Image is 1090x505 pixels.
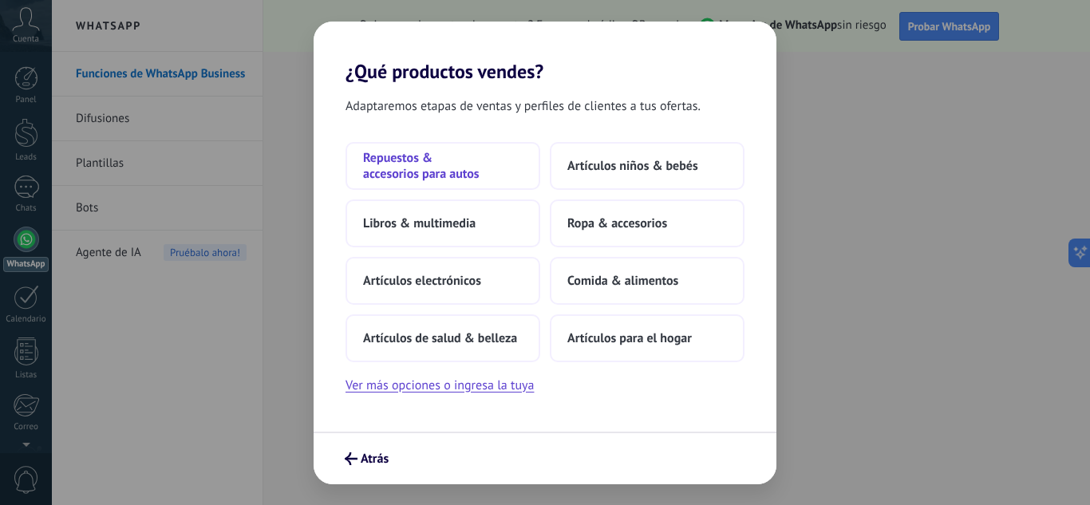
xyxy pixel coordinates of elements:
button: Artículos niños & bebés [550,142,744,190]
span: Atrás [361,453,389,464]
span: Repuestos & accesorios para autos [363,150,523,182]
button: Atrás [338,445,396,472]
span: Libros & multimedia [363,215,476,231]
button: Artículos para el hogar [550,314,744,362]
button: Comida & alimentos [550,257,744,305]
span: Adaptaremos etapas de ventas y perfiles de clientes a tus ofertas. [346,96,701,116]
button: Artículos de salud & belleza [346,314,540,362]
span: Artículos niños & bebés [567,158,698,174]
span: Comida & alimentos [567,273,678,289]
button: Libros & multimedia [346,199,540,247]
span: Artículos de salud & belleza [363,330,517,346]
span: Artículos electrónicos [363,273,481,289]
h2: ¿Qué productos vendes? [314,22,776,83]
button: Ver más opciones o ingresa la tuya [346,375,534,396]
span: Artículos para el hogar [567,330,692,346]
button: Repuestos & accesorios para autos [346,142,540,190]
span: Ropa & accesorios [567,215,667,231]
button: Ropa & accesorios [550,199,744,247]
button: Artículos electrónicos [346,257,540,305]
